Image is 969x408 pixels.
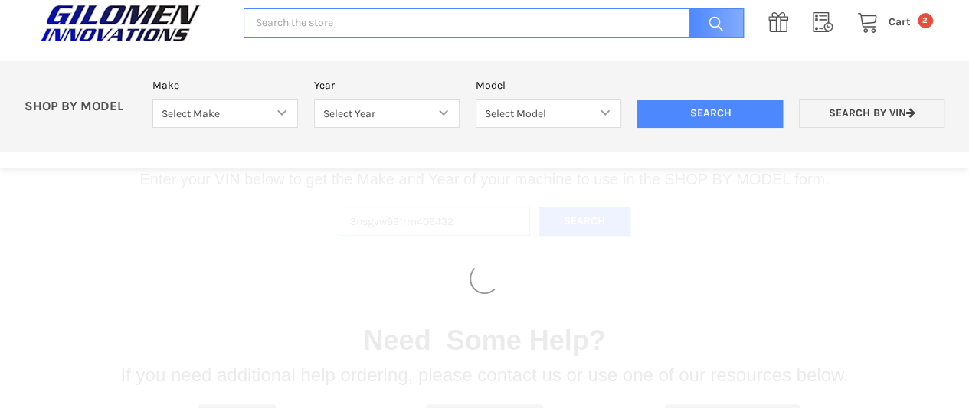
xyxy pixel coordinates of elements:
[152,77,298,93] label: Make
[849,13,933,32] a: Cart 2
[918,13,933,28] span: 2
[681,8,744,38] input: Search
[36,4,205,42] img: GILOMEN INNOVATIONS
[314,77,460,93] label: Year
[16,99,145,115] p: SHOP BY MODEL
[889,15,911,28] span: Cart
[36,4,228,42] a: GILOMEN INNOVATIONS
[244,8,743,38] input: Search the store
[637,100,783,129] input: Search
[476,77,621,93] label: Model
[799,99,944,129] a: Search by VIN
